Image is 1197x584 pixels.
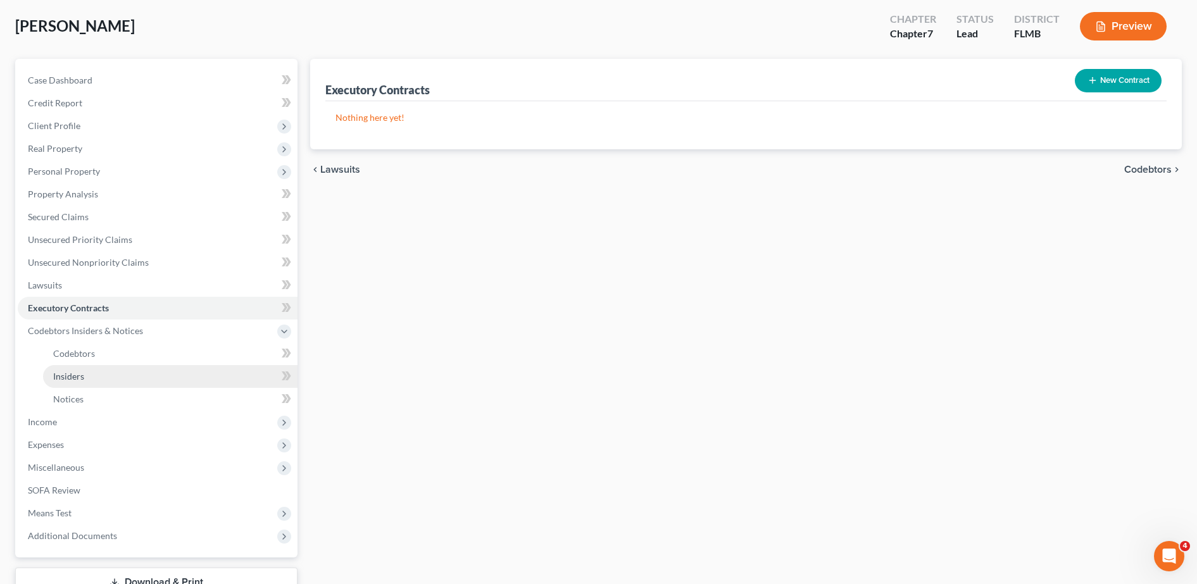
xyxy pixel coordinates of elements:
[1080,12,1167,40] button: Preview
[18,228,298,251] a: Unsecured Priority Claims
[53,348,95,359] span: Codebtors
[28,120,80,131] span: Client Profile
[18,479,298,502] a: SOFA Review
[890,27,936,41] div: Chapter
[28,257,149,268] span: Unsecured Nonpriority Claims
[28,280,62,290] span: Lawsuits
[28,530,117,541] span: Additional Documents
[335,111,1156,124] p: Nothing here yet!
[28,166,100,177] span: Personal Property
[1124,165,1182,175] button: Codebtors chevron_right
[310,165,320,175] i: chevron_left
[28,189,98,199] span: Property Analysis
[18,69,298,92] a: Case Dashboard
[1172,165,1182,175] i: chevron_right
[28,97,82,108] span: Credit Report
[28,507,72,518] span: Means Test
[320,165,360,175] span: Lawsuits
[28,485,80,495] span: SOFA Review
[927,27,933,39] span: 7
[1014,27,1060,41] div: FLMB
[18,274,298,297] a: Lawsuits
[43,365,298,388] a: Insiders
[956,27,994,41] div: Lead
[28,143,82,154] span: Real Property
[28,75,92,85] span: Case Dashboard
[28,234,132,245] span: Unsecured Priority Claims
[1180,541,1190,551] span: 4
[310,165,360,175] button: chevron_left Lawsuits
[1154,541,1184,571] iframe: Intercom live chat
[28,416,57,427] span: Income
[1124,165,1172,175] span: Codebtors
[325,82,430,97] div: Executory Contracts
[53,371,84,382] span: Insiders
[53,394,84,404] span: Notices
[18,92,298,115] a: Credit Report
[43,342,298,365] a: Codebtors
[28,302,109,313] span: Executory Contracts
[890,12,936,27] div: Chapter
[28,211,89,222] span: Secured Claims
[956,12,994,27] div: Status
[28,325,143,336] span: Codebtors Insiders & Notices
[18,206,298,228] a: Secured Claims
[18,183,298,206] a: Property Analysis
[28,439,64,450] span: Expenses
[1075,69,1162,92] button: New Contract
[15,16,135,35] span: [PERSON_NAME]
[1014,12,1060,27] div: District
[43,388,298,411] a: Notices
[18,297,298,320] a: Executory Contracts
[28,462,84,473] span: Miscellaneous
[18,251,298,274] a: Unsecured Nonpriority Claims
